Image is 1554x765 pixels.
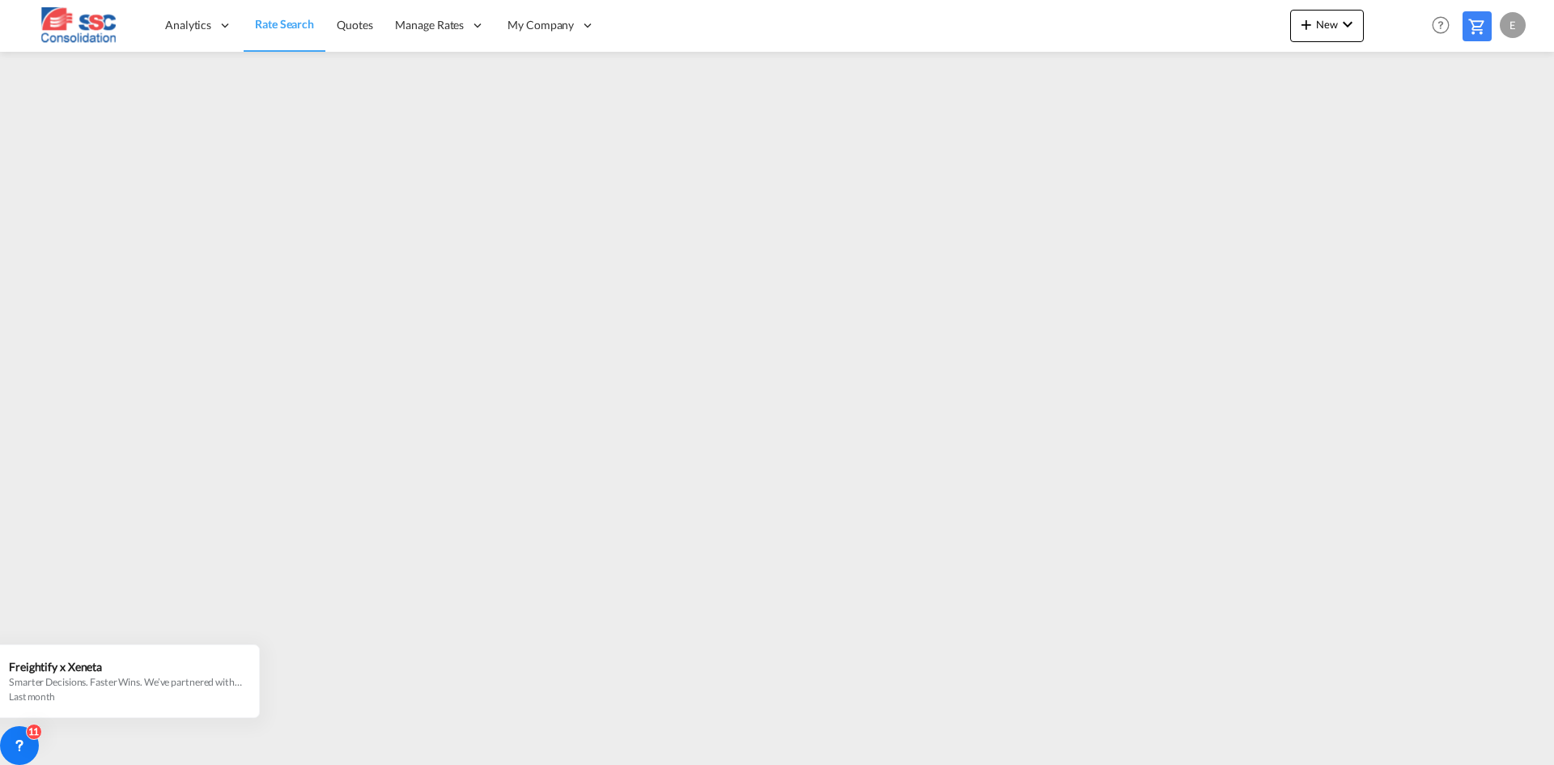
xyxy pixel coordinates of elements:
[1500,12,1526,38] div: E
[337,18,372,32] span: Quotes
[24,7,134,44] img: 37d256205c1f11ecaa91a72466fb0159.png
[395,17,464,33] span: Manage Rates
[1290,10,1364,42] button: icon-plus 400-fgNewicon-chevron-down
[1427,11,1463,40] div: Help
[1338,15,1357,34] md-icon: icon-chevron-down
[507,17,574,33] span: My Company
[1427,11,1454,39] span: Help
[1297,15,1316,34] md-icon: icon-plus 400-fg
[165,17,211,33] span: Analytics
[255,17,314,31] span: Rate Search
[1297,18,1357,31] span: New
